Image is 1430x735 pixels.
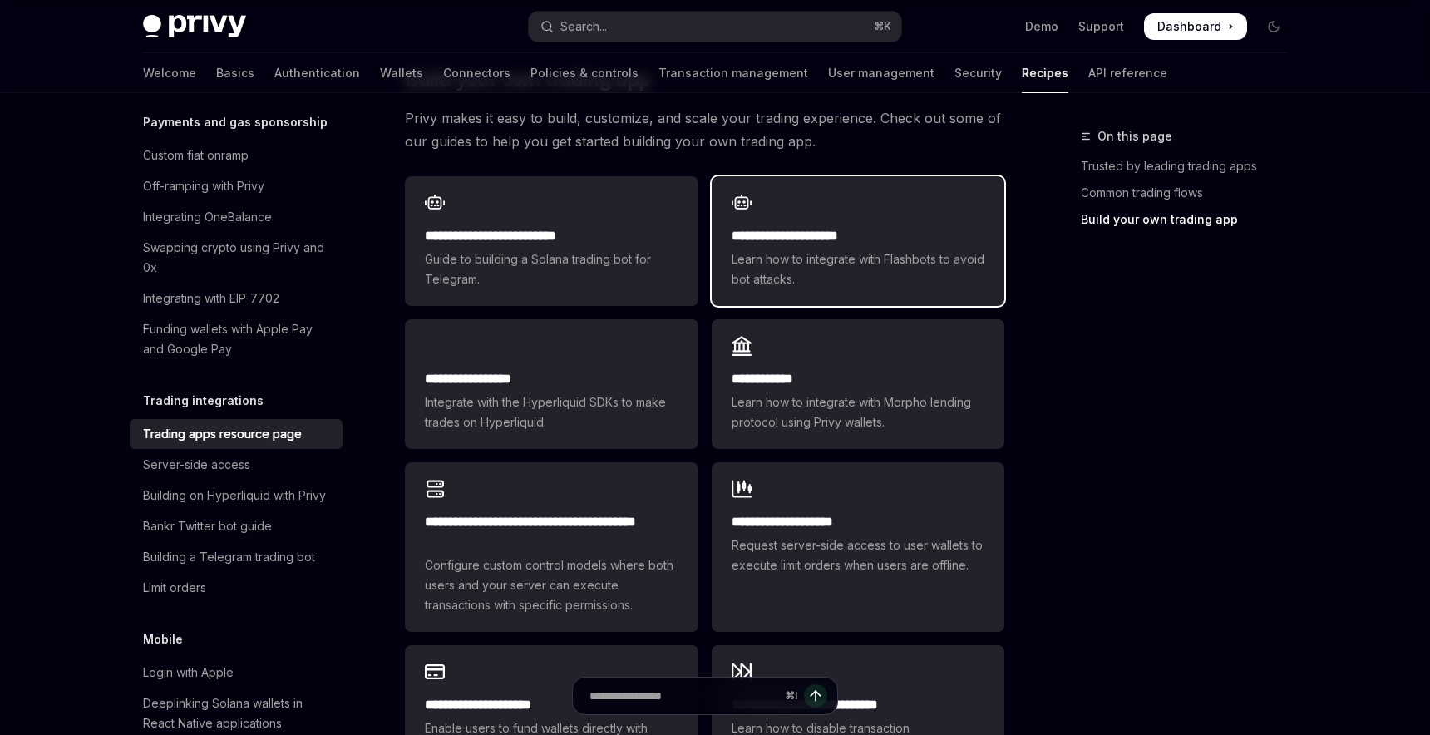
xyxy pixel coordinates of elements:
a: **** **** **Learn how to integrate with Morpho lending protocol using Privy wallets. [712,319,1004,449]
a: Demo [1025,18,1058,35]
span: Integrate with the Hyperliquid SDKs to make trades on Hyperliquid. [425,392,678,432]
a: Policies & controls [530,53,639,93]
div: Building on Hyperliquid with Privy [143,486,326,506]
a: Security [954,53,1002,93]
a: **** **** **** **Integrate with the Hyperliquid SDKs to make trades on Hyperliquid. [405,319,698,449]
a: Wallets [380,53,423,93]
div: Deeplinking Solana wallets in React Native applications [143,693,333,733]
a: Build your own trading app [1081,206,1300,233]
a: Dashboard [1144,13,1247,40]
div: Server-side access [143,455,250,475]
span: On this page [1097,126,1172,146]
button: Open search [529,12,901,42]
div: Off-ramping with Privy [143,176,264,196]
span: Learn how to integrate with Flashbots to avoid bot attacks. [732,249,984,289]
a: **** **** **** *****Request server-side access to user wallets to execute limit orders when users... [712,462,1004,632]
a: Basics [216,53,254,93]
h5: Trading integrations [143,391,264,411]
a: Custom fiat onramp [130,141,343,170]
a: Limit orders [130,573,343,603]
a: Server-side access [130,450,343,480]
a: Integrating OneBalance [130,202,343,232]
div: Limit orders [143,578,206,598]
div: Bankr Twitter bot guide [143,516,272,536]
a: Recipes [1022,53,1068,93]
span: Guide to building a Solana trading bot for Telegram. [425,249,678,289]
h5: Mobile [143,629,183,649]
div: Swapping crypto using Privy and 0x [143,238,333,278]
a: Connectors [443,53,510,93]
a: Trusted by leading trading apps [1081,153,1300,180]
div: Trading apps resource page [143,424,302,444]
a: User management [828,53,934,93]
div: Funding wallets with Apple Pay and Google Pay [143,319,333,359]
span: Configure custom control models where both users and your server can execute transactions with sp... [425,555,678,615]
img: dark logo [143,15,246,38]
a: Funding wallets with Apple Pay and Google Pay [130,314,343,364]
div: Login with Apple [143,663,234,683]
a: Integrating with EIP-7702 [130,284,343,313]
a: Common trading flows [1081,180,1300,206]
a: Trading apps resource page [130,419,343,449]
a: Transaction management [658,53,808,93]
a: Building on Hyperliquid with Privy [130,481,343,511]
a: Building a Telegram trading bot [130,542,343,572]
a: Bankr Twitter bot guide [130,511,343,541]
span: Privy makes it easy to build, customize, and scale your trading experience. Check out some of our... [405,106,1004,153]
input: Ask a question... [589,678,778,714]
span: Learn how to integrate with Morpho lending protocol using Privy wallets. [732,392,984,432]
div: Custom fiat onramp [143,146,249,165]
div: Integrating with EIP-7702 [143,289,279,308]
a: Swapping crypto using Privy and 0x [130,233,343,283]
span: Dashboard [1157,18,1221,35]
h5: Payments and gas sponsorship [143,112,328,132]
span: ⌘ K [874,20,891,33]
div: Integrating OneBalance [143,207,272,227]
div: Building a Telegram trading bot [143,547,315,567]
a: Authentication [274,53,360,93]
div: Search... [560,17,607,37]
button: Send message [804,684,827,708]
a: Welcome [143,53,196,93]
a: Login with Apple [130,658,343,688]
a: Off-ramping with Privy [130,171,343,201]
button: Toggle dark mode [1260,13,1287,40]
span: Request server-side access to user wallets to execute limit orders when users are offline. [732,535,984,575]
a: API reference [1088,53,1167,93]
a: Support [1078,18,1124,35]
